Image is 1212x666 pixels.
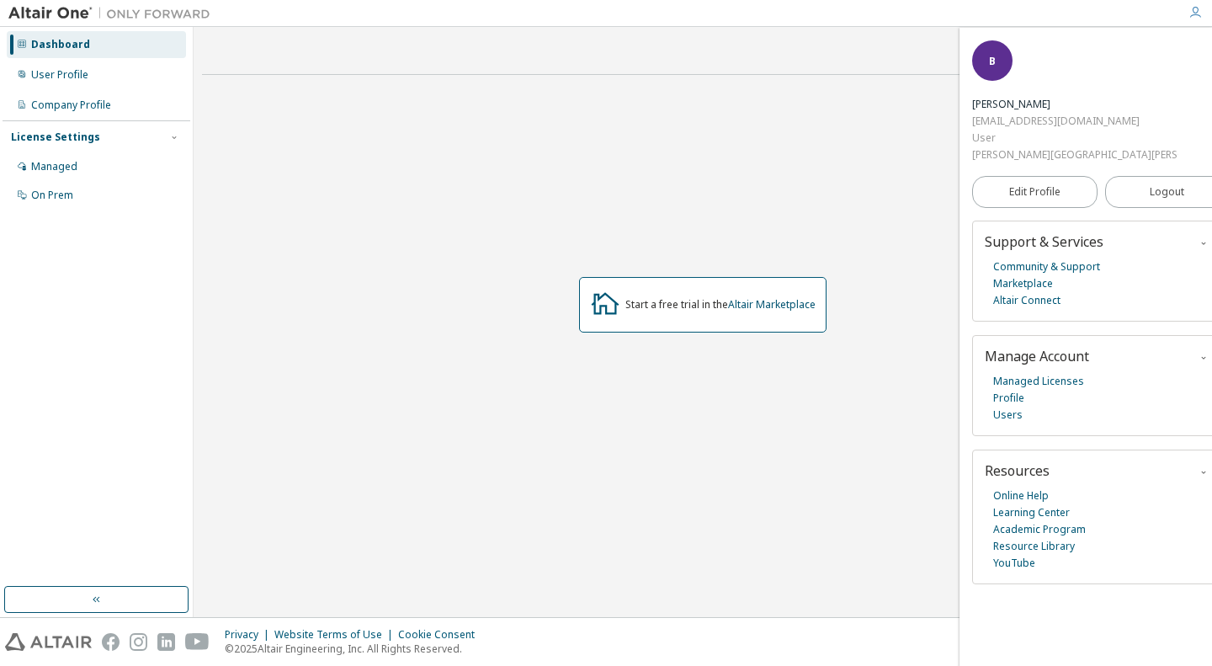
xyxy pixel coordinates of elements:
a: YouTube [993,555,1035,572]
div: Bret Wilde-Webster [972,96,1178,113]
div: Company Profile [31,99,111,112]
span: Logout [1150,184,1184,200]
div: Cookie Consent [398,628,485,642]
div: User [972,130,1178,147]
a: Community & Support [993,258,1100,275]
div: Dashboard [31,38,90,51]
span: B [989,54,996,68]
div: Privacy [225,628,274,642]
a: Altair Marketplace [728,297,816,312]
span: Edit Profile [1009,185,1060,199]
img: linkedin.svg [157,633,175,651]
a: Altair Connect [993,292,1060,309]
span: Support & Services [985,232,1103,251]
span: Manage Account [985,347,1089,365]
a: Learning Center [993,504,1070,521]
img: youtube.svg [185,633,210,651]
a: Academic Program [993,521,1086,538]
img: facebook.svg [102,633,120,651]
a: Edit Profile [972,176,1098,208]
div: [EMAIL_ADDRESS][DOMAIN_NAME] [972,113,1178,130]
a: Users [993,407,1023,424]
div: [PERSON_NAME][GEOGRAPHIC_DATA][PERSON_NAME] [972,147,1178,163]
div: On Prem [31,189,73,202]
p: © 2025 Altair Engineering, Inc. All Rights Reserved. [225,642,485,656]
a: Online Help [993,488,1049,504]
span: Resources [985,461,1050,480]
img: instagram.svg [130,633,147,651]
div: Website Terms of Use [274,628,398,642]
div: User Profile [31,68,88,82]
a: Marketplace [993,275,1053,292]
div: Managed [31,160,77,173]
div: Start a free trial in the [625,298,816,312]
a: Managed Licenses [993,373,1084,390]
a: Profile [993,390,1024,407]
div: License Settings [11,131,100,144]
a: Resource Library [993,538,1075,555]
img: altair_logo.svg [5,633,92,651]
img: Altair One [8,5,219,22]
